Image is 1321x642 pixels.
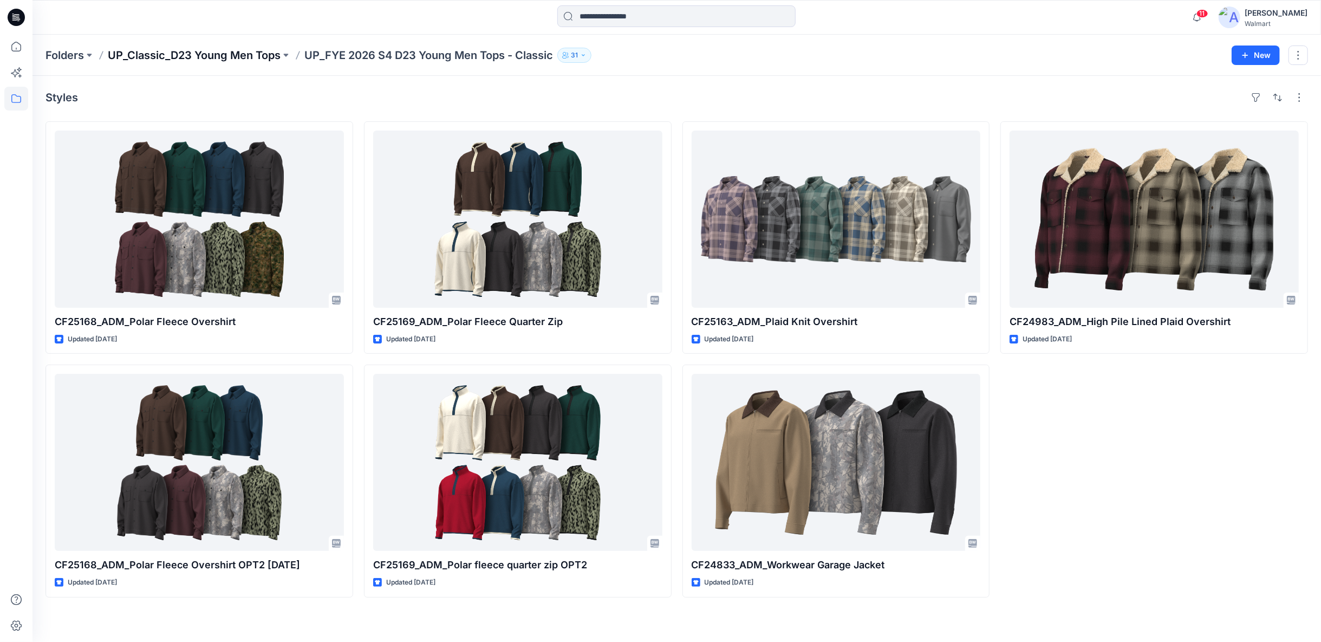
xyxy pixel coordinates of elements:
p: Updated [DATE] [705,577,754,588]
h4: Styles [45,91,78,104]
p: Updated [DATE] [386,577,435,588]
span: 11 [1196,9,1208,18]
p: CF25169_ADM_Polar Fleece Quarter Zip [373,314,662,329]
a: CF24833_ADM_Workwear Garage Jacket [692,374,981,551]
p: CF24833_ADM_Workwear Garage Jacket [692,557,981,573]
p: Updated [DATE] [386,334,435,345]
button: 31 [557,48,591,63]
a: CF24983_ADM_High Pile Lined Plaid Overshirt [1010,131,1299,308]
a: CF25168_ADM_Polar Fleece Overshirt OPT2 15JAN25 [55,374,344,551]
p: CF25168_ADM_Polar Fleece Overshirt OPT2 [DATE] [55,557,344,573]
p: Updated [DATE] [68,334,117,345]
a: UP_Classic_D23 Young Men Tops [108,48,281,63]
a: CF25169_ADM_Polar fleece quarter zip OPT2 [373,374,662,551]
p: CF25168_ADM_Polar Fleece Overshirt [55,314,344,329]
a: CF25168_ADM_Polar Fleece Overshirt [55,131,344,308]
a: Folders [45,48,84,63]
div: Walmart [1245,20,1307,28]
p: CF25163_ADM_Plaid Knit Overshirt [692,314,981,329]
a: CF25163_ADM_Plaid Knit Overshirt [692,131,981,308]
img: avatar [1219,7,1240,28]
a: CF25169_ADM_Polar Fleece Quarter Zip [373,131,662,308]
button: New [1232,46,1280,65]
p: Updated [DATE] [68,577,117,588]
div: [PERSON_NAME] [1245,7,1307,20]
p: Updated [DATE] [705,334,754,345]
p: UP_FYE 2026 S4 D23 Young Men Tops - Classic [304,48,553,63]
p: CF24983_ADM_High Pile Lined Plaid Overshirt [1010,314,1299,329]
p: Updated [DATE] [1023,334,1072,345]
p: CF25169_ADM_Polar fleece quarter zip OPT2 [373,557,662,573]
p: 31 [571,49,578,61]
